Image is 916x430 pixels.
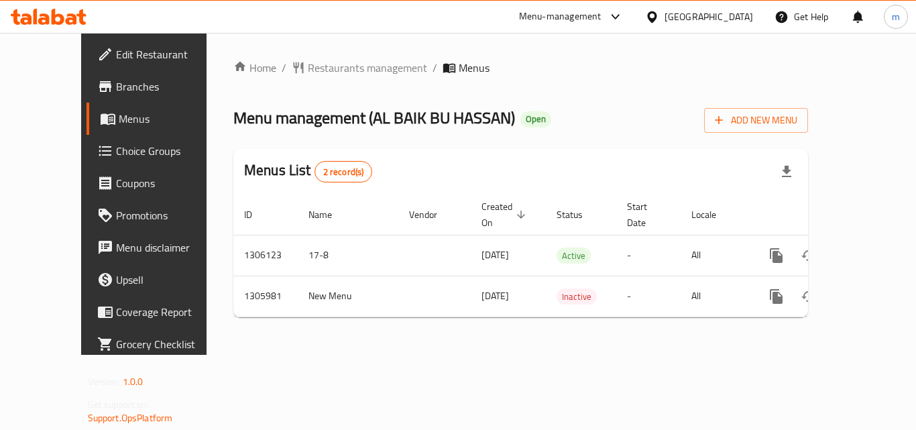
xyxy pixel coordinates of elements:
span: Add New Menu [715,112,797,129]
td: - [616,276,681,317]
button: more [760,239,793,272]
td: 1306123 [233,235,298,276]
div: Menu-management [519,9,602,25]
span: [DATE] [481,287,509,305]
span: Created On [481,199,530,231]
a: Coverage Report [87,296,234,328]
li: / [433,60,437,76]
span: Upsell [116,272,223,288]
span: Menus [459,60,490,76]
td: 17-8 [298,235,398,276]
span: Promotions [116,207,223,223]
a: Menu disclaimer [87,231,234,264]
span: Open [520,113,551,125]
span: Grocery Checklist [116,336,223,352]
span: Coupons [116,175,223,191]
span: Status [557,207,600,223]
li: / [282,60,286,76]
div: Export file [770,156,803,188]
td: New Menu [298,276,398,317]
div: Inactive [557,288,597,305]
span: Inactive [557,289,597,305]
div: Active [557,248,591,264]
span: Edit Restaurant [116,46,223,62]
a: Menus [87,103,234,135]
a: Upsell [87,264,234,296]
div: [GEOGRAPHIC_DATA] [665,9,753,24]
span: [DATE] [481,246,509,264]
a: Edit Restaurant [87,38,234,70]
a: Branches [87,70,234,103]
span: Menu disclaimer [116,239,223,256]
th: Actions [750,195,900,235]
button: Add New Menu [704,108,808,133]
a: Coupons [87,167,234,199]
span: ID [244,207,270,223]
span: Menu management ( AL BAIK BU HASSAN ) [233,103,515,133]
span: Name [308,207,349,223]
a: Promotions [87,199,234,231]
span: Menus [119,111,223,127]
td: 1305981 [233,276,298,317]
td: - [616,235,681,276]
span: 2 record(s) [315,166,372,178]
div: Total records count [314,161,373,182]
span: Active [557,248,591,264]
a: Grocery Checklist [87,328,234,360]
span: 1.0.0 [123,373,144,390]
table: enhanced table [233,195,900,317]
td: All [681,235,750,276]
span: Coverage Report [116,304,223,320]
span: Locale [691,207,734,223]
a: Home [233,60,276,76]
a: Choice Groups [87,135,234,167]
a: Support.OpsPlatform [88,409,173,427]
span: Branches [116,78,223,95]
td: All [681,276,750,317]
button: Change Status [793,280,825,313]
div: Open [520,111,551,127]
span: Choice Groups [116,143,223,159]
button: Change Status [793,239,825,272]
button: more [760,280,793,313]
span: m [892,9,900,24]
span: Vendor [409,207,455,223]
span: Restaurants management [308,60,427,76]
nav: breadcrumb [233,60,808,76]
h2: Menus List [244,160,372,182]
span: Get support on: [88,396,150,413]
a: Restaurants management [292,60,427,76]
span: Start Date [627,199,665,231]
span: Version: [88,373,121,390]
